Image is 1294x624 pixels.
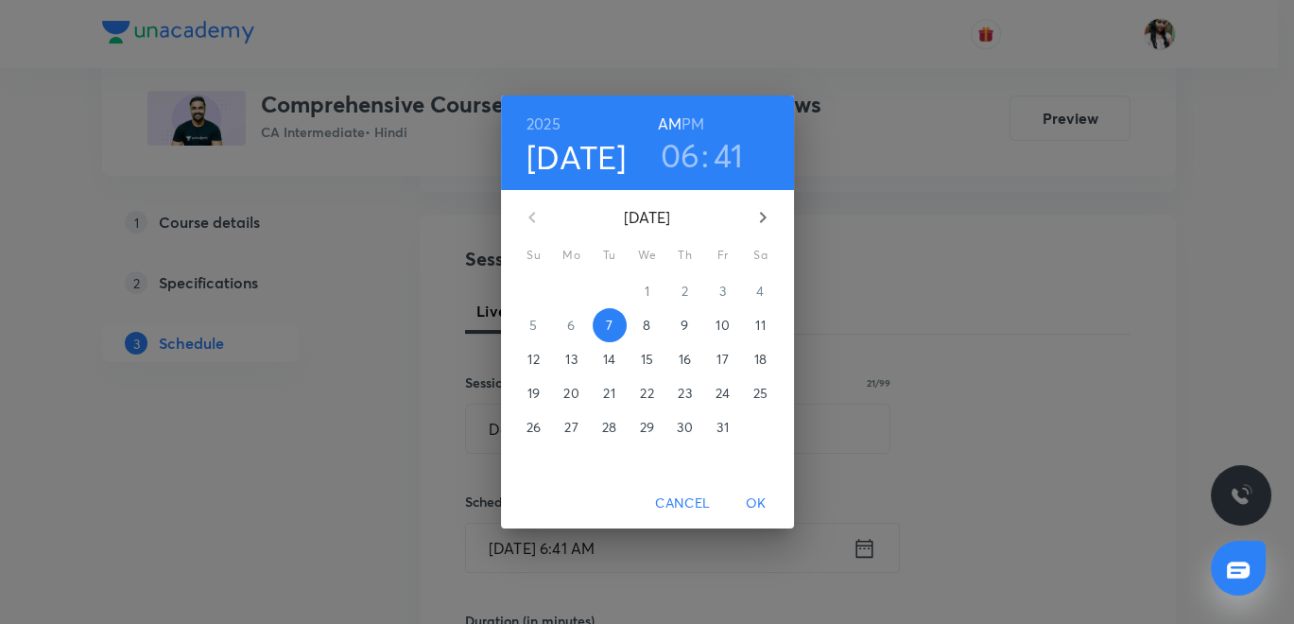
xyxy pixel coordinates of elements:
button: OK [726,486,786,521]
button: 10 [706,308,740,342]
button: 26 [517,410,551,444]
p: 30 [677,418,692,437]
p: 24 [716,384,730,403]
span: Sa [744,246,778,265]
button: 29 [630,410,664,444]
button: 25 [744,376,778,410]
button: 7 [593,308,627,342]
button: 11 [744,308,778,342]
button: 9 [668,308,702,342]
button: Cancel [647,486,717,521]
p: 14 [603,350,615,369]
button: 8 [630,308,664,342]
button: 12 [517,342,551,376]
span: OK [733,492,779,515]
p: 10 [716,316,729,335]
button: 06 [661,135,700,175]
span: We [630,246,664,265]
button: 21 [593,376,627,410]
p: 16 [679,350,691,369]
p: 8 [643,316,650,335]
p: 22 [640,384,653,403]
button: 28 [593,410,627,444]
button: 17 [706,342,740,376]
button: AM [658,111,682,137]
p: 25 [753,384,768,403]
p: 31 [716,418,728,437]
p: 11 [755,316,765,335]
button: 19 [517,376,551,410]
button: 13 [555,342,589,376]
button: 15 [630,342,664,376]
p: 20 [563,384,578,403]
p: 17 [716,350,728,369]
button: 41 [714,135,744,175]
button: PM [682,111,704,137]
p: 9 [681,316,688,335]
p: 29 [640,418,654,437]
p: 12 [527,350,539,369]
button: 30 [668,410,702,444]
p: 21 [603,384,614,403]
button: 2025 [526,111,561,137]
button: 22 [630,376,664,410]
p: 7 [606,316,612,335]
span: Th [668,246,702,265]
span: Cancel [655,492,710,515]
p: 28 [602,418,616,437]
button: 24 [706,376,740,410]
p: 15 [641,350,653,369]
p: 23 [678,384,691,403]
button: 20 [555,376,589,410]
span: Mo [555,246,589,265]
button: [DATE] [526,137,627,177]
p: [DATE] [555,206,740,229]
button: 18 [744,342,778,376]
p: 27 [564,418,578,437]
span: Su [517,246,551,265]
p: 18 [754,350,767,369]
button: 23 [668,376,702,410]
p: 13 [565,350,577,369]
span: Tu [593,246,627,265]
button: 31 [706,410,740,444]
span: Fr [706,246,740,265]
button: 16 [668,342,702,376]
p: 26 [526,418,541,437]
p: 19 [527,384,540,403]
h3: : [701,135,709,175]
button: 27 [555,410,589,444]
button: 14 [593,342,627,376]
